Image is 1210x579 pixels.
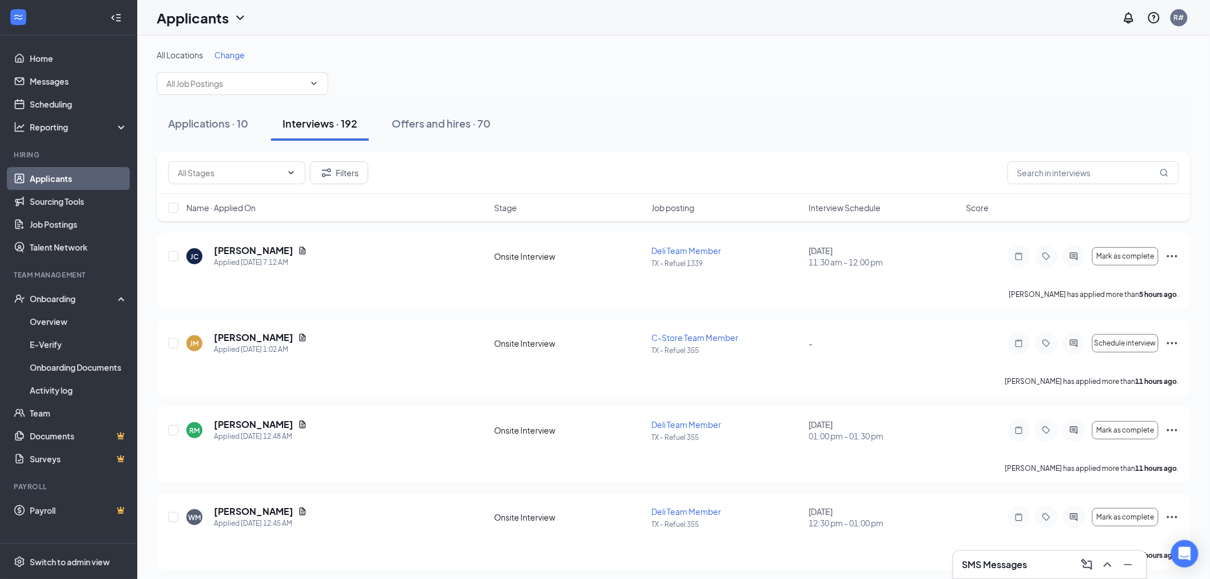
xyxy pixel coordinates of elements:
[809,506,960,529] div: [DATE]
[809,430,960,442] span: 01:00 pm - 01:30 pm
[30,379,128,402] a: Activity log
[14,482,125,491] div: Payroll
[298,333,307,342] svg: Document
[309,79,319,88] svg: ChevronDown
[809,202,881,213] span: Interview Schedule
[652,506,722,517] span: Deli Team Member
[186,202,256,213] span: Name · Applied On
[30,499,128,522] a: PayrollCrown
[652,419,722,430] span: Deli Team Member
[1012,339,1026,348] svg: Note
[1040,339,1053,348] svg: Tag
[282,116,357,130] div: Interviews · 192
[1174,13,1184,22] div: R#
[392,116,491,130] div: Offers and hires · 70
[1092,334,1159,352] button: Schedule interview
[190,252,198,261] div: JC
[214,244,293,257] h5: [PERSON_NAME]
[1094,339,1156,347] span: Schedule interview
[30,190,128,213] a: Sourcing Tools
[1080,558,1094,572] svg: ComposeMessage
[1067,513,1081,522] svg: ActiveChat
[809,419,960,442] div: [DATE]
[494,251,644,262] div: Onsite Interview
[157,50,203,60] span: All Locations
[214,431,307,442] div: Applied [DATE] 12:48 AM
[298,246,307,255] svg: Document
[214,331,293,344] h5: [PERSON_NAME]
[1078,556,1096,574] button: ComposeMessage
[214,418,293,431] h5: [PERSON_NAME]
[1067,252,1081,261] svg: ActiveChat
[652,202,695,213] span: Job posting
[1165,249,1179,263] svg: Ellipses
[30,167,128,190] a: Applicants
[809,245,960,268] div: [DATE]
[214,344,307,355] div: Applied [DATE] 1:02 AM
[494,425,644,436] div: Onsite Interview
[30,333,128,356] a: E-Verify
[1147,11,1161,25] svg: QuestionInfo
[214,50,245,60] span: Change
[166,77,305,90] input: All Job Postings
[30,213,128,236] a: Job Postings
[30,293,118,304] div: Onboarding
[962,558,1028,571] h3: SMS Messages
[157,8,229,27] h1: Applicants
[494,511,644,523] div: Onsite Interview
[286,168,296,177] svg: ChevronDown
[1040,513,1053,522] svg: Tag
[1040,252,1053,261] svg: Tag
[1012,513,1026,522] svg: Note
[1067,339,1081,348] svg: ActiveChat
[1121,558,1135,572] svg: Minimize
[809,338,813,348] span: -
[809,517,960,529] span: 12:30 pm - 01:00 pm
[30,47,128,70] a: Home
[14,121,25,133] svg: Analysis
[652,332,739,343] span: C-Store Team Member
[1136,464,1177,473] b: 11 hours ago
[13,11,24,23] svg: WorkstreamLogo
[1067,426,1081,435] svg: ActiveChat
[30,236,128,259] a: Talent Network
[214,257,307,268] div: Applied [DATE] 7:12 AM
[30,556,110,568] div: Switch to admin view
[1171,540,1199,568] div: Open Intercom Messenger
[30,425,128,447] a: DocumentsCrown
[190,339,199,348] div: JM
[30,356,128,379] a: Onboarding Documents
[1140,290,1177,299] b: 5 hours ago
[1165,336,1179,350] svg: Ellipses
[1092,508,1159,526] button: Mark as complete
[494,338,644,349] div: Onsite Interview
[1101,558,1115,572] svg: ChevronUp
[178,166,282,179] input: All Stages
[809,256,960,268] span: 11:30 am - 12:00 pm
[14,293,25,304] svg: UserCheck
[652,346,802,355] p: TX - Refuel 355
[30,70,128,93] a: Messages
[1005,463,1179,473] p: [PERSON_NAME] has applied more than .
[652,433,802,442] p: TX - Refuel 355
[1098,556,1117,574] button: ChevronUp
[14,556,25,568] svg: Settings
[320,166,333,180] svg: Filter
[298,507,307,516] svg: Document
[652,519,802,529] p: TX - Refuel 355
[1040,426,1053,435] svg: Tag
[233,11,247,25] svg: ChevronDown
[966,202,989,213] span: Score
[30,93,128,116] a: Scheduling
[14,150,125,160] div: Hiring
[1122,11,1136,25] svg: Notifications
[1097,426,1155,434] span: Mark as complete
[1009,289,1179,299] p: [PERSON_NAME] has applied more than .
[30,402,128,425] a: Team
[1165,510,1179,524] svg: Ellipses
[310,161,368,184] button: Filter Filters
[1165,423,1179,437] svg: Ellipses
[30,121,128,133] div: Reporting
[494,202,517,213] span: Stage
[1012,252,1026,261] svg: Note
